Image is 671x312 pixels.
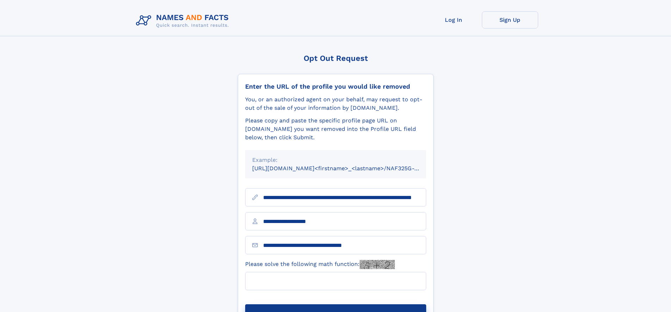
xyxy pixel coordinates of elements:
a: Log In [425,11,482,28]
div: Please copy and paste the specific profile page URL on [DOMAIN_NAME] you want removed into the Pr... [245,116,426,142]
small: [URL][DOMAIN_NAME]<firstname>_<lastname>/NAF325G-xxxxxxxx [252,165,440,172]
div: Enter the URL of the profile you would like removed [245,83,426,90]
div: Example: [252,156,419,164]
a: Sign Up [482,11,538,28]
div: You, or an authorized agent on your behalf, may request to opt-out of the sale of your informatio... [245,95,426,112]
div: Opt Out Request [238,54,434,63]
img: Logo Names and Facts [133,11,235,30]
label: Please solve the following math function: [245,260,395,269]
